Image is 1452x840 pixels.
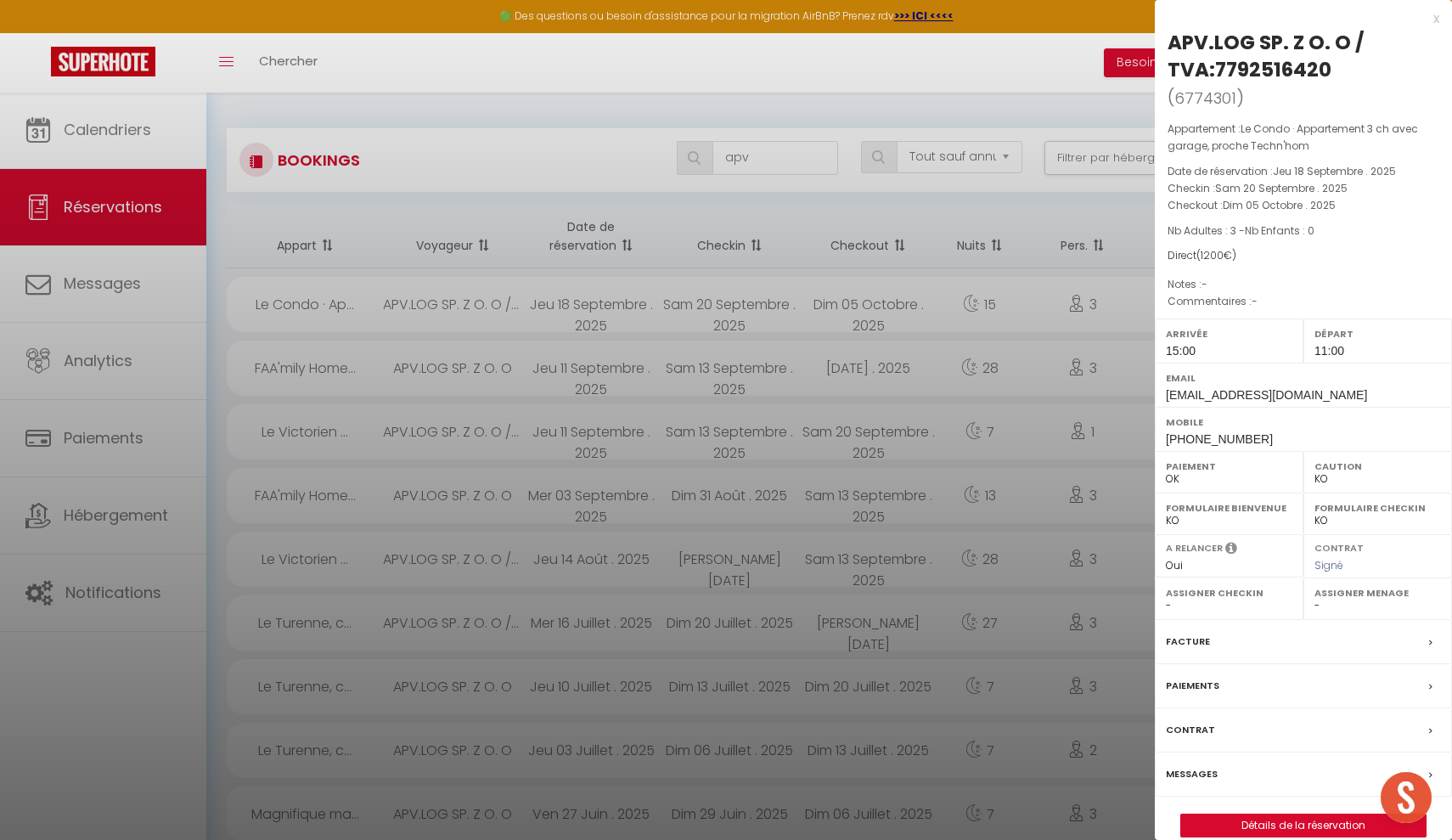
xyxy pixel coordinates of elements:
span: Nb Enfants : 0 [1245,223,1314,238]
i: Sélectionner OUI si vous souhaiter envoyer les séquences de messages post-checkout [1225,541,1237,560]
div: Ouvrir le chat [1381,772,1432,823]
span: Nb Adultes : 3 - [1168,223,1314,238]
label: Assigner Menage [1314,584,1441,601]
label: A relancer [1166,541,1223,555]
label: Contrat [1314,541,1364,552]
a: Détails de la réservation [1181,815,1426,837]
span: 6774301 [1174,87,1236,109]
label: Départ [1314,325,1441,342]
span: 1200 [1201,248,1224,262]
div: Direct [1168,248,1439,264]
span: 15:00 [1166,344,1196,358]
span: ( ) [1168,86,1244,110]
label: Mobile [1166,414,1441,431]
span: - [1202,277,1207,291]
span: Sam 20 Septembre . 2025 [1215,181,1348,195]
label: Paiement [1166,458,1292,475]
label: Messages [1166,765,1218,783]
span: Le Condo · Appartement 3 ch avec garage, proche Techn'hom [1168,121,1418,153]
span: ( €) [1196,248,1236,262]
p: Notes : [1168,276,1439,293]
label: Caution [1314,458,1441,475]
p: Date de réservation : [1168,163,1439,180]
label: Facture [1166,633,1210,651]
span: [EMAIL_ADDRESS][DOMAIN_NAME] [1166,388,1367,402]
label: Formulaire Checkin [1314,499,1441,516]
div: APV.LOG SP. Z O. O / TVA:7792516420 [1168,29,1439,83]
span: - [1252,294,1258,308]
p: Checkin : [1168,180,1439,197]
label: Arrivée [1166,325,1292,342]
p: Checkout : [1168,197,1439,214]
label: Paiements [1166,677,1219,695]
span: Jeu 18 Septembre . 2025 [1273,164,1396,178]
label: Assigner Checkin [1166,584,1292,601]
button: Détails de la réservation [1180,814,1427,837]
label: Email [1166,369,1441,386]
span: Dim 05 Octobre . 2025 [1223,198,1336,212]
span: 11:00 [1314,344,1344,358]
p: Commentaires : [1168,293,1439,310]
span: [PHONE_NUMBER] [1166,432,1273,446]
label: Contrat [1166,721,1215,739]
p: Appartement : [1168,121,1439,155]
label: Formulaire Bienvenue [1166,499,1292,516]
span: Signé [1314,558,1343,572]
div: x [1155,8,1439,29]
